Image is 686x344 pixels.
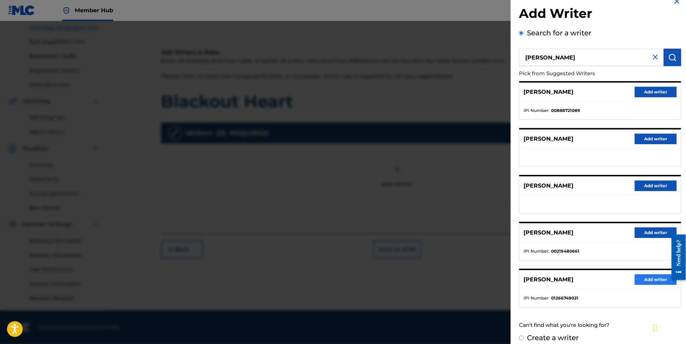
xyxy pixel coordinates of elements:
p: [PERSON_NAME] [523,88,573,96]
span: Member Hub [75,6,113,14]
p: [PERSON_NAME] [523,182,573,190]
button: Add writer [635,134,677,144]
h2: Add Writer [519,6,681,23]
iframe: Chat Widget [651,310,686,344]
input: Search writer's name or IPI Number [519,49,664,66]
p: [PERSON_NAME] [523,135,573,143]
img: close [651,53,659,61]
div: Can't find what you're looking for? [519,318,681,333]
label: Search for a writer [527,29,591,37]
strong: 01266749021 [551,295,578,301]
strong: 00219480661 [551,248,579,254]
img: Top Rightsholder [62,6,71,15]
span: IPI Number : [523,107,549,114]
img: MLC Logo [8,5,35,15]
p: [PERSON_NAME] [523,275,573,284]
span: IPI Number : [523,295,549,301]
button: Add writer [635,181,677,191]
div: Drag [653,317,657,338]
p: [PERSON_NAME] [523,229,573,237]
button: Add writer [635,87,677,97]
strong: 00888721089 [551,107,580,114]
label: Create a writer [527,334,579,342]
p: Pick from Suggested Writers [519,66,641,81]
button: Add writer [635,274,677,285]
span: IPI Number : [523,248,549,254]
button: Add writer [635,227,677,238]
img: Search Works [668,53,677,62]
iframe: Resource Center [667,229,686,287]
